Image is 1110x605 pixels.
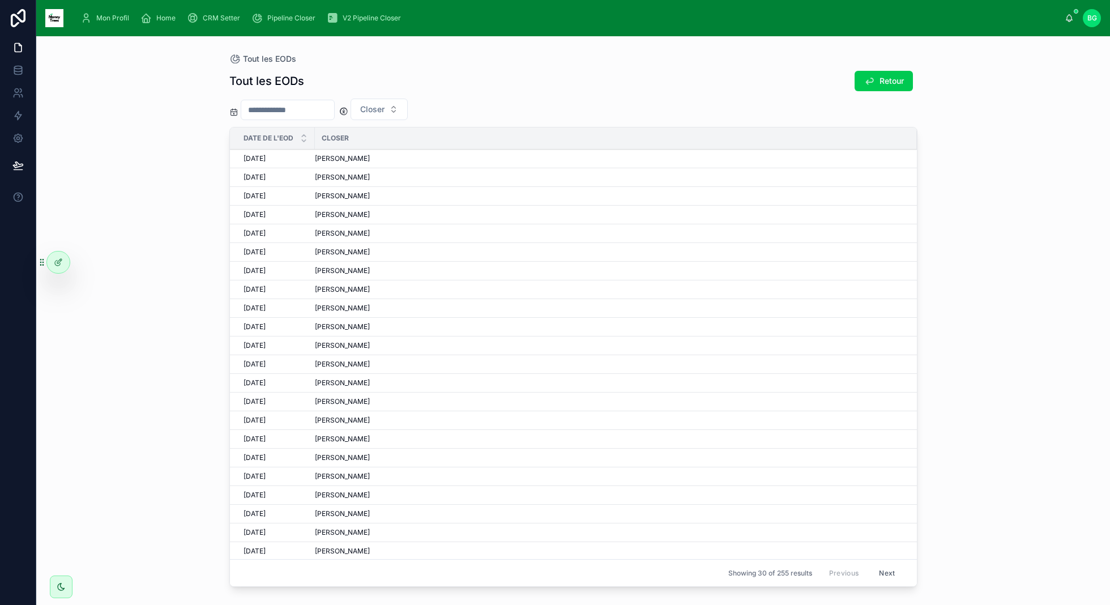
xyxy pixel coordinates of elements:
[315,547,370,556] span: [PERSON_NAME]
[244,509,308,518] a: [DATE]
[244,266,266,275] span: [DATE]
[315,285,370,294] span: [PERSON_NAME]
[244,397,308,406] a: [DATE]
[203,14,240,23] span: CRM Setter
[244,341,266,350] span: [DATE]
[244,528,266,537] span: [DATE]
[244,322,308,331] a: [DATE]
[360,104,385,115] span: Closer
[315,304,370,313] span: [PERSON_NAME]
[315,173,903,182] a: [PERSON_NAME]
[351,99,408,120] button: Select Button
[315,229,903,238] a: [PERSON_NAME]
[315,266,903,275] a: [PERSON_NAME]
[248,8,323,28] a: Pipeline Closer
[315,173,370,182] span: [PERSON_NAME]
[315,547,903,556] a: [PERSON_NAME]
[855,71,913,91] button: Retour
[315,210,370,219] span: [PERSON_NAME]
[244,453,266,462] span: [DATE]
[315,360,370,369] span: [PERSON_NAME]
[244,472,308,481] a: [DATE]
[244,397,266,406] span: [DATE]
[315,491,370,500] span: [PERSON_NAME]
[244,416,266,425] span: [DATE]
[244,285,308,294] a: [DATE]
[267,14,315,23] span: Pipeline Closer
[244,434,308,444] a: [DATE]
[315,416,370,425] span: [PERSON_NAME]
[244,360,308,369] a: [DATE]
[244,453,308,462] a: [DATE]
[244,304,308,313] a: [DATE]
[315,154,903,163] a: [PERSON_NAME]
[244,304,266,313] span: [DATE]
[728,569,812,578] span: Showing 30 of 255 results
[315,304,903,313] a: [PERSON_NAME]
[315,266,370,275] span: [PERSON_NAME]
[315,248,903,257] a: [PERSON_NAME]
[244,472,266,481] span: [DATE]
[315,397,903,406] a: [PERSON_NAME]
[315,528,903,537] a: [PERSON_NAME]
[871,564,903,582] button: Next
[315,191,903,201] a: [PERSON_NAME]
[323,8,409,28] a: V2 Pipeline Closer
[315,341,903,350] a: [PERSON_NAME]
[315,229,370,238] span: [PERSON_NAME]
[244,378,266,387] span: [DATE]
[315,210,903,219] a: [PERSON_NAME]
[315,322,903,331] a: [PERSON_NAME]
[244,322,266,331] span: [DATE]
[244,416,308,425] a: [DATE]
[1087,14,1097,23] span: BG
[880,75,904,87] span: Retour
[315,509,903,518] a: [PERSON_NAME]
[244,285,266,294] span: [DATE]
[244,509,266,518] span: [DATE]
[244,191,308,201] a: [DATE]
[244,491,266,500] span: [DATE]
[315,397,370,406] span: [PERSON_NAME]
[244,173,266,182] span: [DATE]
[315,472,903,481] a: [PERSON_NAME]
[244,378,308,387] a: [DATE]
[183,8,248,28] a: CRM Setter
[315,191,370,201] span: [PERSON_NAME]
[315,285,903,294] a: [PERSON_NAME]
[244,547,308,556] a: [DATE]
[244,248,266,257] span: [DATE]
[315,434,370,444] span: [PERSON_NAME]
[315,491,903,500] a: [PERSON_NAME]
[315,154,370,163] span: [PERSON_NAME]
[244,491,308,500] a: [DATE]
[96,14,129,23] span: Mon Profil
[244,360,266,369] span: [DATE]
[315,509,370,518] span: [PERSON_NAME]
[137,8,183,28] a: Home
[244,210,308,219] a: [DATE]
[244,191,266,201] span: [DATE]
[322,134,349,143] span: Closer
[244,229,308,238] a: [DATE]
[315,322,370,331] span: [PERSON_NAME]
[244,547,266,556] span: [DATE]
[244,434,266,444] span: [DATE]
[315,248,370,257] span: [PERSON_NAME]
[72,6,1065,31] div: scrollable content
[156,14,176,23] span: Home
[244,341,308,350] a: [DATE]
[315,341,370,350] span: [PERSON_NAME]
[229,73,304,89] h1: Tout les EODs
[77,8,137,28] a: Mon Profil
[315,472,370,481] span: [PERSON_NAME]
[315,528,370,537] span: [PERSON_NAME]
[315,416,903,425] a: [PERSON_NAME]
[315,453,370,462] span: [PERSON_NAME]
[244,229,266,238] span: [DATE]
[229,53,296,65] a: Tout les EODs
[244,134,293,143] span: Date de l'EOD
[315,378,903,387] a: [PERSON_NAME]
[243,53,296,65] span: Tout les EODs
[315,360,903,369] a: [PERSON_NAME]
